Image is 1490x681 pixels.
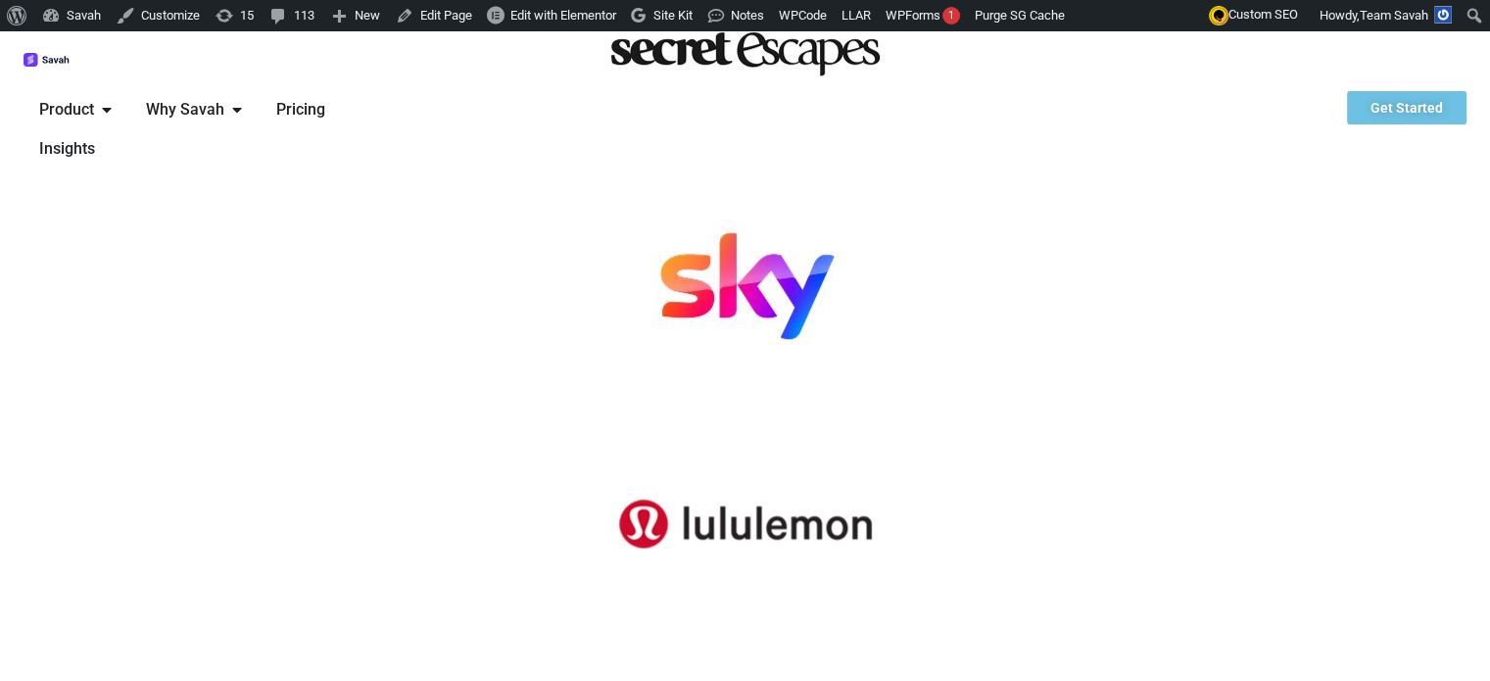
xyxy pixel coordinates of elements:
a: Get Started [1347,91,1466,124]
span: Get Started [1370,101,1443,115]
a: Insights [39,137,95,161]
div: Menu Toggle [24,90,379,169]
a: Pricing [276,98,325,122]
span: Edit with Elementor [510,8,616,23]
span: Product [39,98,94,122]
span: Site Kit [653,8,693,23]
span: Why Savah [146,98,224,122]
nav: Menu [24,90,379,169]
div: 1 [942,7,960,24]
span: Team Savah [1360,8,1428,23]
iframe: Chat Widget [1392,587,1490,681]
